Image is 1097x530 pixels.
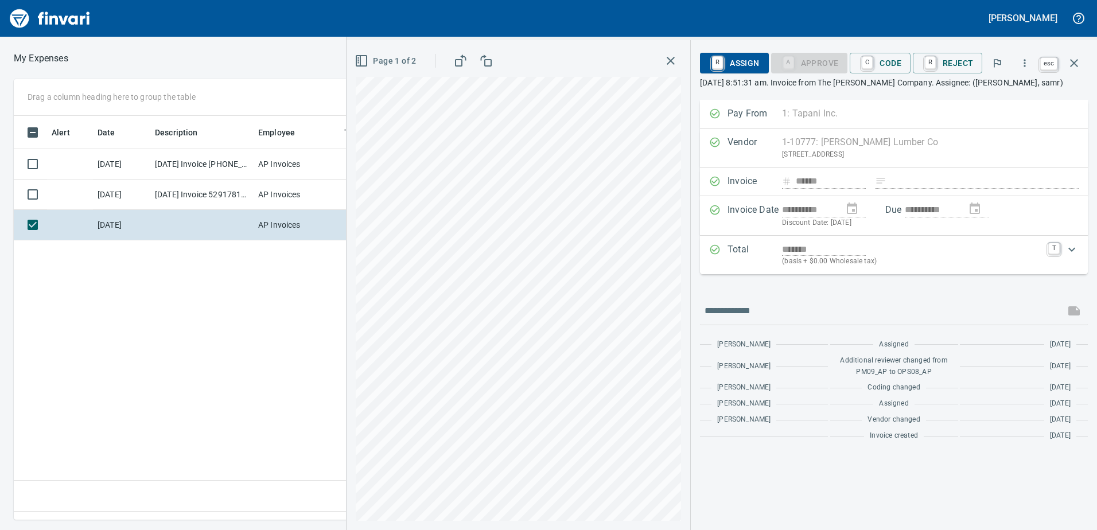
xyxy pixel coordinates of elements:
td: [DATE] [93,210,150,240]
td: [DATE] Invoice [PHONE_NUMBER] 0825 from [PERSON_NAME] Public Utilities (1-10204) [150,149,254,180]
span: Team [344,126,365,139]
span: [PERSON_NAME] [717,339,771,350]
td: [DATE] [93,180,150,210]
span: Coding changed [868,382,920,393]
p: Total [728,243,782,267]
a: R [712,56,723,69]
button: Flag [985,50,1010,76]
span: Description [155,126,198,139]
span: [DATE] [1050,398,1071,410]
span: Alert [52,126,85,139]
button: RAssign [700,53,768,73]
p: [DATE] 8:51:31 am. Invoice from The [PERSON_NAME] Company. Assignee: ([PERSON_NAME], samr) [700,77,1088,88]
p: My Expenses [14,52,68,65]
span: Reject [922,53,973,73]
span: [DATE] [1050,361,1071,372]
span: Assign [709,53,759,73]
span: Additional reviewer changed from PM09_AP to OPS08_AP [836,355,952,378]
td: AP Invoices [254,210,340,240]
p: Drag a column heading here to group the table [28,91,196,103]
td: AP Invoices [254,149,340,180]
p: (basis + $0.00 Wholesale tax) [782,256,1041,267]
span: Code [859,53,901,73]
span: Assigned [879,339,908,350]
img: Finvari [7,5,93,32]
span: Description [155,126,213,139]
span: Invoice created [870,430,918,442]
span: [DATE] [1050,339,1071,350]
button: More [1012,50,1037,76]
a: T [1048,243,1060,254]
span: [PERSON_NAME] [717,398,771,410]
span: [DATE] [1050,414,1071,426]
span: Employee [258,126,310,139]
h5: [PERSON_NAME] [989,12,1057,24]
span: This records your message into the invoice and notifies anyone mentioned [1060,297,1088,325]
span: Team [344,126,380,139]
div: Coding Required [771,57,848,67]
span: Date [98,126,130,139]
button: Page 1 of 2 [352,50,421,72]
span: Alert [52,126,70,139]
span: Employee [258,126,295,139]
button: RReject [913,53,982,73]
td: [DATE] [93,149,150,180]
button: CCode [850,53,911,73]
div: Expand [700,236,1088,274]
td: [DATE] Invoice 5291781444 from Vestis (1-10070) [150,180,254,210]
a: C [862,56,873,69]
span: Page 1 of 2 [357,54,416,68]
span: [DATE] [1050,430,1071,442]
nav: breadcrumb [14,52,68,65]
span: [PERSON_NAME] [717,414,771,426]
span: [PERSON_NAME] [717,361,771,372]
button: [PERSON_NAME] [986,9,1060,27]
a: R [925,56,936,69]
span: Vendor changed [868,414,920,426]
span: Assigned [879,398,908,410]
span: [PERSON_NAME] [717,382,771,393]
a: esc [1040,57,1057,70]
span: Date [98,126,115,139]
span: [DATE] [1050,382,1071,393]
td: AP Invoices [254,180,340,210]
